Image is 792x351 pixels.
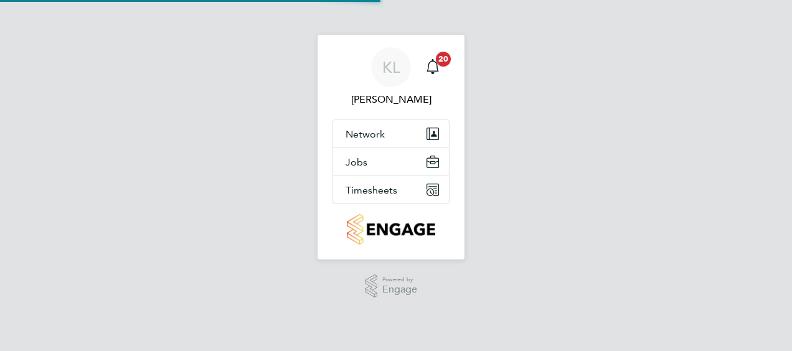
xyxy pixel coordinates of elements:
a: Powered byEngage [365,274,418,298]
span: 20 [436,52,451,67]
a: 20 [420,47,445,87]
a: KL[PERSON_NAME] [332,47,450,107]
img: countryside-properties-logo-retina.png [347,214,435,245]
span: Engage [382,284,417,295]
button: Network [333,120,449,147]
span: Network [346,128,385,140]
button: Jobs [333,148,449,175]
a: Go to home page [332,214,450,245]
span: KL [382,59,400,75]
span: Timesheets [346,184,397,196]
button: Timesheets [333,176,449,204]
span: Kristoffer Lee [332,92,450,107]
span: Powered by [382,274,417,285]
nav: Main navigation [318,35,464,260]
span: Jobs [346,156,367,168]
